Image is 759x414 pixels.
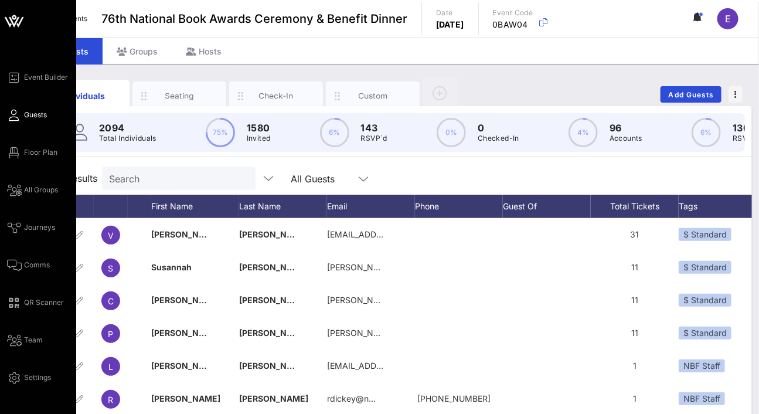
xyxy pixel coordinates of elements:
[7,296,64,310] a: QR Scanner
[239,262,308,272] span: [PERSON_NAME]
[291,174,335,184] div: All Guests
[239,328,308,338] span: [PERSON_NAME]
[717,8,738,29] div: E
[7,333,43,347] a: Team
[24,110,47,120] span: Guests
[7,371,51,385] a: Settings
[151,195,239,218] div: First Name
[417,393,491,403] span: +15134047489
[493,7,533,19] p: Event Code
[415,195,503,218] div: Phone
[7,145,57,160] a: Floor Plan
[725,13,731,25] span: E
[250,90,302,101] div: Check-In
[151,393,220,403] span: [PERSON_NAME]
[239,195,327,218] div: Last Name
[151,328,220,338] span: [PERSON_NAME]
[610,121,642,135] p: 96
[679,261,731,274] div: $ Standard
[154,90,206,101] div: Seating
[327,295,603,305] span: [PERSON_NAME][EMAIL_ADDRESS][PERSON_NAME][DOMAIN_NAME]
[478,133,519,144] p: Checked-In
[151,361,220,371] span: [PERSON_NAME]
[503,195,591,218] div: Guest Of
[247,121,271,135] p: 1580
[591,195,679,218] div: Total Tickets
[239,393,308,403] span: [PERSON_NAME]
[493,19,533,30] p: 0BAW04
[668,90,714,99] span: Add Guests
[591,251,679,284] div: 11
[661,86,721,103] button: Add Guests
[24,297,64,308] span: QR Scanner
[436,19,464,30] p: [DATE]
[327,262,603,272] span: [PERSON_NAME][EMAIL_ADDRESS][PERSON_NAME][DOMAIN_NAME]
[247,133,271,144] p: Invited
[679,327,731,340] div: $ Standard
[24,147,57,158] span: Floor Plan
[679,228,731,241] div: $ Standard
[679,392,725,405] div: NBF Staff
[24,335,43,345] span: Team
[679,359,725,372] div: NBF Staff
[99,133,156,144] p: Total Individuals
[361,121,387,135] p: 143
[327,328,603,338] span: [PERSON_NAME][EMAIL_ADDRESS][PERSON_NAME][DOMAIN_NAME]
[361,133,387,144] p: RSVP`d
[327,195,415,218] div: Email
[7,70,68,84] a: Event Builder
[327,229,468,239] span: [EMAIL_ADDRESS][DOMAIN_NAME]
[24,372,51,383] span: Settings
[108,296,114,306] span: C
[610,133,642,144] p: Accounts
[172,38,236,65] div: Hosts
[7,108,47,122] a: Guests
[24,72,68,83] span: Event Builder
[24,222,55,233] span: Journeys
[151,295,220,305] span: [PERSON_NAME]
[239,229,308,239] span: [PERSON_NAME]
[99,121,156,135] p: 2094
[108,362,113,372] span: L
[151,229,220,239] span: [PERSON_NAME]
[347,90,399,101] div: Custom
[478,121,519,135] p: 0
[108,329,114,339] span: P
[101,10,407,28] span: 76th National Book Awards Ceremony & Benefit Dinner
[591,317,679,349] div: 11
[239,295,308,305] span: [PERSON_NAME]
[284,167,377,190] div: All Guests
[679,294,731,307] div: $ Standard
[108,395,114,405] span: R
[24,185,58,195] span: All Groups
[103,38,172,65] div: Groups
[327,361,468,371] span: [EMAIL_ADDRESS][DOMAIN_NAME]
[239,361,308,371] span: [PERSON_NAME]
[151,262,192,272] span: Susannah
[7,258,50,272] a: Comms
[7,220,55,235] a: Journeys
[436,7,464,19] p: Date
[591,284,679,317] div: 11
[108,230,114,240] span: V
[591,218,679,251] div: 31
[591,349,679,382] div: 1
[57,90,109,102] div: Individuals
[7,183,58,197] a: All Groups
[108,263,114,273] span: S
[24,260,50,270] span: Comms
